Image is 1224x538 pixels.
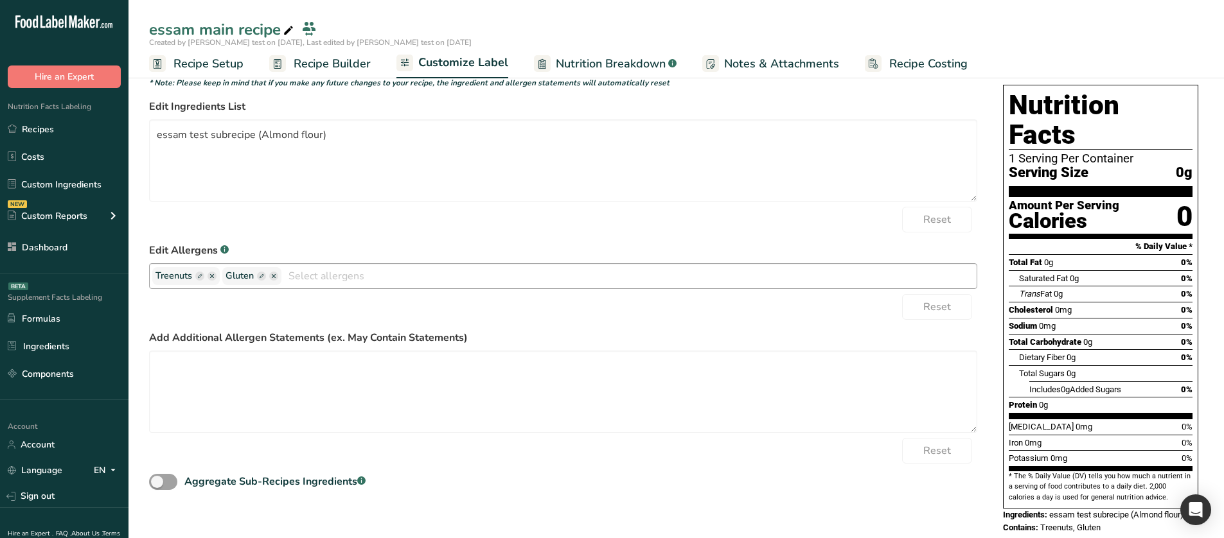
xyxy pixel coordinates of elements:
[1049,510,1184,519] span: essam test subrecipe (Almond flour)
[8,282,28,290] div: BETA
[702,49,839,78] a: Notes & Attachments
[226,269,254,283] span: Gluten
[1025,438,1042,447] span: 0mg
[865,49,968,78] a: Recipe Costing
[1044,257,1053,267] span: 0g
[923,443,951,458] span: Reset
[1181,385,1193,394] span: 0%
[184,474,366,489] div: Aggregate Sub-Recipes Ingredients
[1003,510,1047,519] span: Ingredients:
[923,299,951,315] span: Reset
[149,78,670,88] i: * Note: Please keep in mind that if you make any future changes to your recipe, the ingredient an...
[1176,165,1193,181] span: 0g
[1009,453,1049,463] span: Potassium
[902,438,972,464] button: Reset
[56,529,71,538] a: FAQ .
[1040,523,1101,532] span: Treenuts, Gluten
[1039,400,1048,410] span: 0g
[1009,200,1119,212] div: Amount Per Serving
[173,55,244,73] span: Recipe Setup
[149,37,472,48] span: Created by [PERSON_NAME] test on [DATE], Last edited by [PERSON_NAME] test on [DATE]
[889,55,968,73] span: Recipe Costing
[1019,369,1065,378] span: Total Sugars
[1054,289,1063,299] span: 0g
[1019,273,1068,283] span: Saturated Fat
[8,529,53,538] a: Hire an Expert .
[556,55,666,73] span: Nutrition Breakdown
[1055,305,1072,315] span: 0mg
[149,18,296,41] div: essam main recipe
[1083,337,1092,347] span: 0g
[281,266,977,286] input: Select allergens
[1181,321,1193,331] span: 0%
[1009,438,1023,447] span: Iron
[1076,422,1092,431] span: 0mg
[8,209,87,223] div: Custom Reports
[1182,438,1193,447] span: 0%
[396,48,508,79] a: Customize Label
[923,212,951,227] span: Reset
[1009,212,1119,230] div: Calories
[149,330,977,345] label: Add Additional Allergen Statements (ex. May Contain Statements)
[1067,369,1076,378] span: 0g
[1176,200,1193,234] div: 0
[1182,422,1193,431] span: 0%
[71,529,102,538] a: About Us .
[1009,305,1053,315] span: Cholesterol
[1181,289,1193,299] span: 0%
[1181,257,1193,267] span: 0%
[8,459,62,482] a: Language
[902,294,972,320] button: Reset
[902,207,972,232] button: Reset
[1009,165,1088,181] span: Serving Size
[724,55,839,73] span: Notes & Attachments
[155,269,192,283] span: Treenuts
[1182,453,1193,463] span: 0%
[1009,337,1081,347] span: Total Carbohydrate
[1181,337,1193,347] span: 0%
[1009,239,1193,254] section: % Daily Value *
[1009,400,1037,410] span: Protein
[1039,321,1056,331] span: 0mg
[1181,273,1193,283] span: 0%
[1181,305,1193,315] span: 0%
[8,200,27,208] div: NEW
[294,55,371,73] span: Recipe Builder
[94,463,121,478] div: EN
[1019,352,1065,362] span: Dietary Fiber
[1009,91,1193,150] h1: Nutrition Facts
[534,49,677,78] a: Nutrition Breakdown
[1009,152,1193,165] div: 1 Serving Per Container
[1051,453,1067,463] span: 0mg
[149,243,977,258] label: Edit Allergens
[418,54,508,71] span: Customize Label
[149,99,977,114] label: Edit Ingredients List
[1009,257,1042,267] span: Total Fat
[1019,289,1040,299] i: Trans
[269,49,371,78] a: Recipe Builder
[1009,422,1074,431] span: [MEDICAL_DATA]
[8,65,121,88] button: Hire an Expert
[1009,471,1193,503] section: * The % Daily Value (DV) tells you how much a nutrient in a serving of food contributes to a dail...
[1019,289,1052,299] span: Fat
[1003,523,1038,532] span: Contains:
[1181,352,1193,362] span: 0%
[149,49,244,78] a: Recipe Setup
[1067,352,1076,362] span: 0g
[1180,494,1211,525] div: Open Intercom Messenger
[1009,321,1037,331] span: Sodium
[1029,385,1121,394] span: Includes Added Sugars
[1070,273,1079,283] span: 0g
[1061,385,1070,394] span: 0g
